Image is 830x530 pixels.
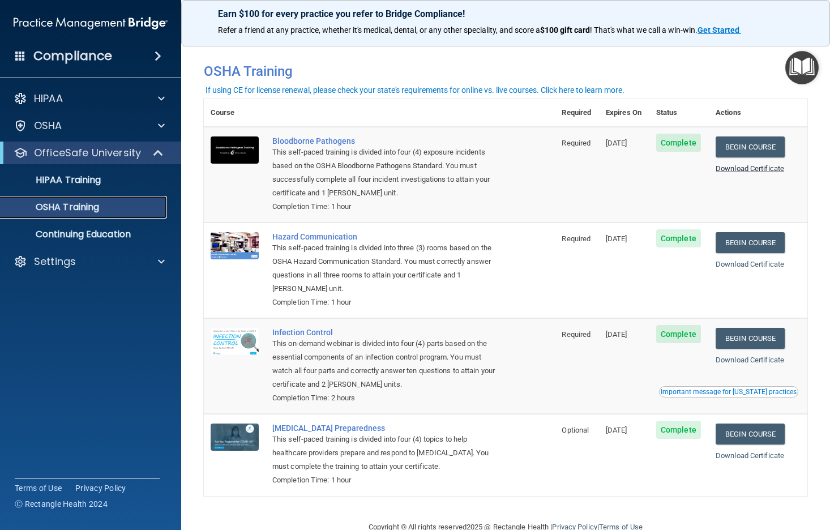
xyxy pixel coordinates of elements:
div: Completion Time: 1 hour [272,296,498,309]
h4: Compliance [33,48,112,64]
p: HIPAA Training [7,174,101,186]
p: HIPAA [34,92,63,105]
a: Get Started [698,25,741,35]
a: Download Certificate [716,451,784,460]
span: [DATE] [606,234,627,243]
strong: $100 gift card [540,25,590,35]
span: Refer a friend at any practice, whether it's medical, dental, or any other speciality, and score a [218,25,540,35]
span: [DATE] [606,426,627,434]
span: Required [562,234,591,243]
div: This self-paced training is divided into four (4) topics to help healthcare providers prepare and... [272,433,498,473]
span: Ⓒ Rectangle Health 2024 [15,498,108,510]
a: OSHA [14,119,165,132]
div: This self-paced training is divided into three (3) rooms based on the OSHA Hazard Communication S... [272,241,498,296]
a: Begin Course [716,136,785,157]
span: Required [562,139,591,147]
a: Infection Control [272,328,498,337]
span: Complete [656,134,701,152]
span: [DATE] [606,330,627,339]
img: PMB logo [14,12,168,35]
a: OfficeSafe University [14,146,164,160]
a: Begin Course [716,424,785,444]
button: If using CE for license renewal, please check your state's requirements for online vs. live cours... [204,84,626,96]
p: OSHA Training [7,202,99,213]
a: Hazard Communication [272,232,498,241]
th: Status [649,99,709,127]
span: Complete [656,325,701,343]
strong: Get Started [698,25,739,35]
th: Actions [709,99,807,127]
a: Download Certificate [716,356,784,364]
div: Important message for [US_STATE] practices [661,388,797,395]
a: Settings [14,255,165,268]
span: [DATE] [606,139,627,147]
a: [MEDICAL_DATA] Preparedness [272,424,498,433]
a: Privacy Policy [75,482,126,494]
p: Earn $100 for every practice you refer to Bridge Compliance! [218,8,793,19]
th: Course [204,99,266,127]
a: Terms of Use [15,482,62,494]
span: Required [562,330,591,339]
span: ! That's what we call a win-win. [590,25,698,35]
div: This on-demand webinar is divided into four (4) parts based on the essential components of an inf... [272,337,498,391]
a: Begin Course [716,328,785,349]
span: Complete [656,229,701,247]
span: Optional [562,426,589,434]
th: Expires On [599,99,649,127]
span: Complete [656,421,701,439]
div: This self-paced training is divided into four (4) exposure incidents based on the OSHA Bloodborne... [272,146,498,200]
p: OfficeSafe University [34,146,141,160]
p: OSHA [34,119,62,132]
a: Download Certificate [716,260,784,268]
button: Read this if you are a dental practitioner in the state of CA [659,386,798,397]
a: Download Certificate [716,164,784,173]
th: Required [555,99,599,127]
div: Completion Time: 1 hour [272,473,498,487]
p: Settings [34,255,76,268]
h4: OSHA Training [204,63,807,79]
a: Begin Course [716,232,785,253]
button: Open Resource Center [785,51,819,84]
a: Bloodborne Pathogens [272,136,498,146]
div: Completion Time: 1 hour [272,200,498,213]
div: If using CE for license renewal, please check your state's requirements for online vs. live cours... [206,86,624,94]
a: HIPAA [14,92,165,105]
div: Completion Time: 2 hours [272,391,498,405]
p: Continuing Education [7,229,162,240]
